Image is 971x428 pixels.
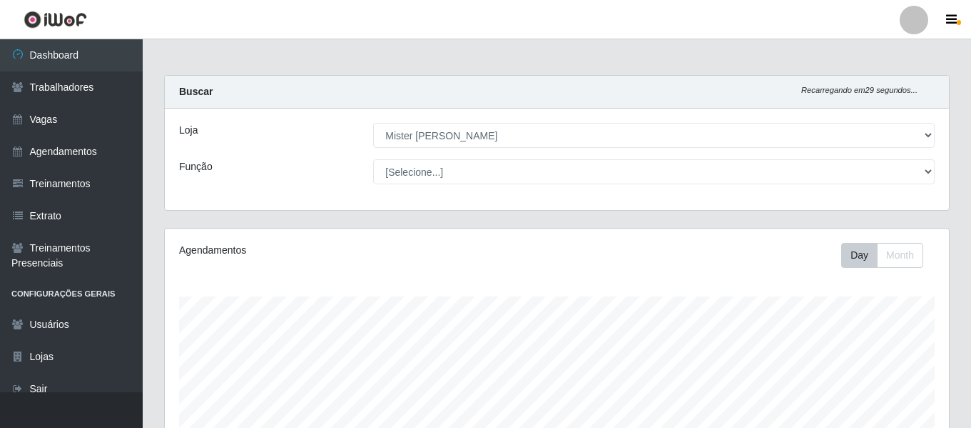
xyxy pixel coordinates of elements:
[179,123,198,138] label: Loja
[877,243,923,268] button: Month
[801,86,917,94] i: Recarregando em 29 segundos...
[179,159,213,174] label: Função
[179,86,213,97] strong: Buscar
[24,11,87,29] img: CoreUI Logo
[179,243,482,258] div: Agendamentos
[841,243,923,268] div: First group
[841,243,935,268] div: Toolbar with button groups
[841,243,878,268] button: Day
